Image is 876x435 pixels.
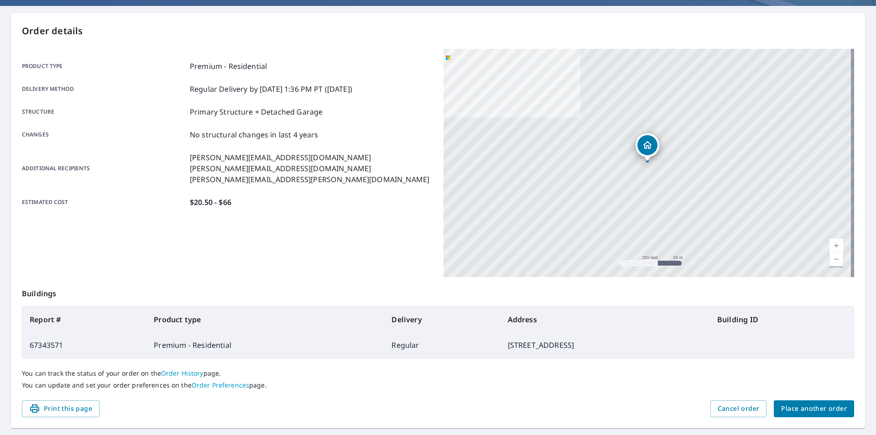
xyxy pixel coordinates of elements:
p: Delivery method [22,84,186,94]
p: No structural changes in last 4 years [190,129,318,140]
span: Print this page [29,403,92,414]
td: [STREET_ADDRESS] [501,332,710,358]
th: Product type [146,307,384,332]
td: Regular [384,332,500,358]
p: [PERSON_NAME][EMAIL_ADDRESS][DOMAIN_NAME] [190,163,429,174]
td: Premium - Residential [146,332,384,358]
p: Estimated cost [22,197,186,208]
a: Order Preferences [192,381,249,389]
p: You can update and set your order preferences on the page. [22,381,854,389]
th: Building ID [710,307,854,332]
th: Delivery [384,307,500,332]
a: Order History [161,369,203,377]
p: Buildings [22,277,854,306]
p: Changes [22,129,186,140]
a: Current Level 17, Zoom In [829,239,843,252]
button: Cancel order [710,400,767,417]
p: [PERSON_NAME][EMAIL_ADDRESS][DOMAIN_NAME] [190,152,429,163]
p: You can track the status of your order on the page. [22,369,854,377]
td: 67343571 [22,332,146,358]
th: Report # [22,307,146,332]
span: Place another order [781,403,847,414]
p: Primary Structure + Detached Garage [190,106,323,117]
p: Premium - Residential [190,61,267,72]
div: Dropped pin, building 1, Residential property, 917 N 87th St East Saint Louis, IL 62203 [636,133,659,162]
th: Address [501,307,710,332]
p: $20.50 - $66 [190,197,231,208]
p: [PERSON_NAME][EMAIL_ADDRESS][PERSON_NAME][DOMAIN_NAME] [190,174,429,185]
p: Product type [22,61,186,72]
button: Place another order [774,400,854,417]
p: Regular Delivery by [DATE] 1:36 PM PT ([DATE]) [190,84,352,94]
p: Order details [22,24,854,38]
a: Current Level 17, Zoom Out [829,252,843,266]
p: Structure [22,106,186,117]
span: Cancel order [718,403,760,414]
button: Print this page [22,400,99,417]
p: Additional recipients [22,152,186,185]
